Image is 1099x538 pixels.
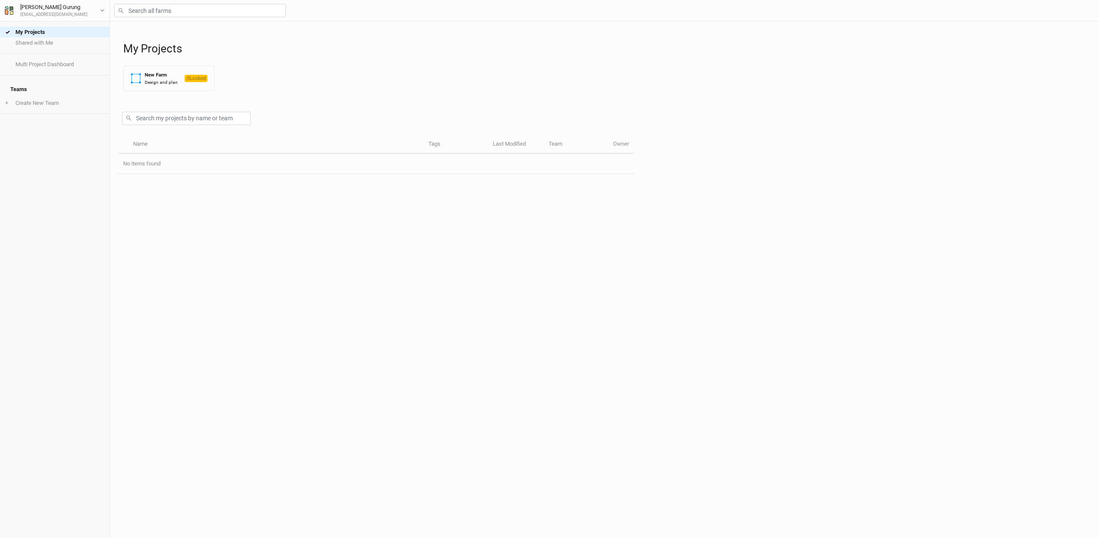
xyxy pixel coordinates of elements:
td: No items found [118,154,634,174]
span: + [5,100,8,107]
h1: My Projects [123,42,1090,55]
div: [PERSON_NAME] Gurung [20,3,88,12]
th: Team [544,135,608,154]
h4: Teams [5,81,104,98]
th: Owner [608,135,634,154]
div: New Farm [145,71,178,79]
th: Name [128,135,423,154]
input: Search my projects by name or team [122,112,251,125]
div: [EMAIL_ADDRESS][DOMAIN_NAME] [20,12,88,18]
input: Search all farms [114,4,286,17]
th: Last Modified [488,135,544,154]
button: New FarmDesign and planLocked [123,66,215,91]
button: [PERSON_NAME] Gurung[EMAIL_ADDRESS][DOMAIN_NAME] [4,3,105,18]
div: Design and plan [145,79,178,86]
span: Locked [185,75,207,82]
th: Tags [424,135,488,154]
